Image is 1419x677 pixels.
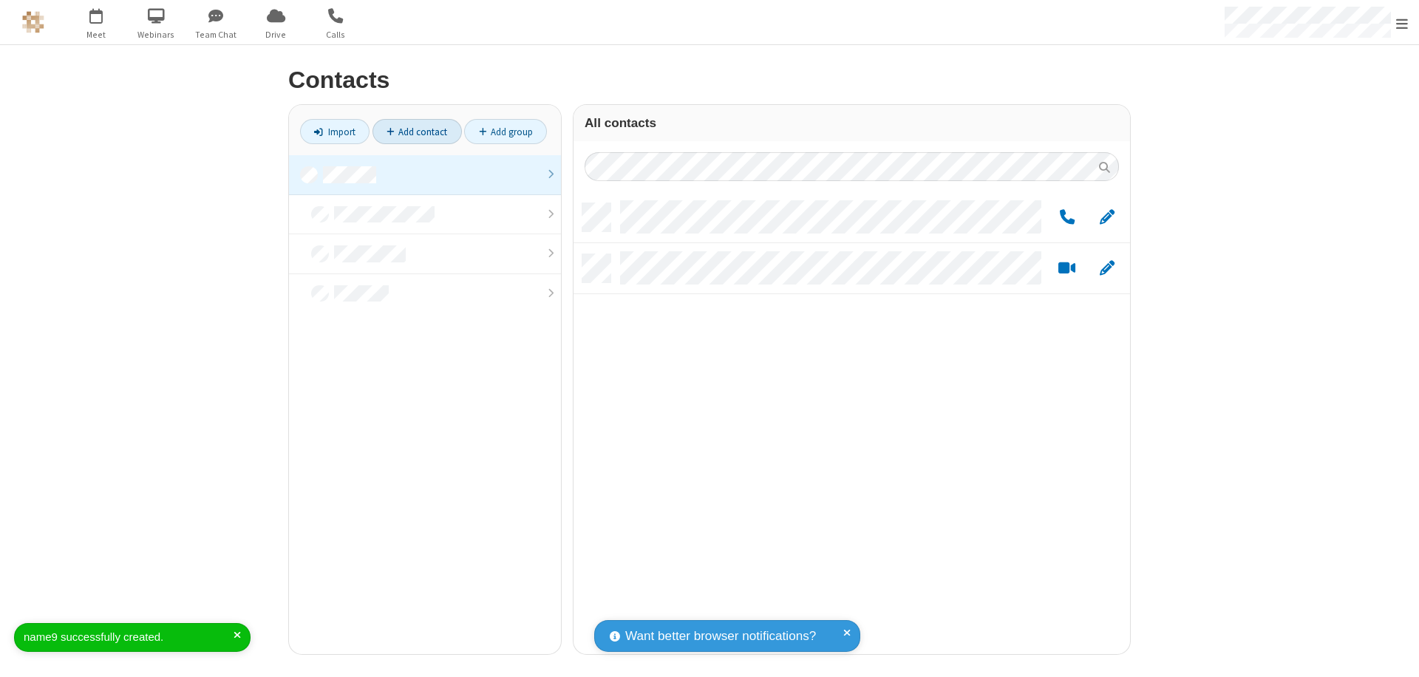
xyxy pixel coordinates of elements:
span: Webinars [129,28,184,41]
div: name9 successfully created. [24,629,234,646]
img: QA Selenium DO NOT DELETE OR CHANGE [22,11,44,33]
button: Start a video meeting [1052,259,1081,278]
span: Drive [248,28,304,41]
h2: Contacts [288,67,1131,93]
span: Team Chat [188,28,244,41]
button: Edit [1092,208,1121,227]
span: Meet [69,28,124,41]
span: Want better browser notifications? [625,627,816,646]
a: Add group [464,119,547,144]
span: Calls [308,28,364,41]
div: grid [574,192,1130,654]
button: Call by phone [1052,208,1081,227]
button: Edit [1092,259,1121,278]
h3: All contacts [585,116,1119,130]
a: Import [300,119,370,144]
a: Add contact [372,119,462,144]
